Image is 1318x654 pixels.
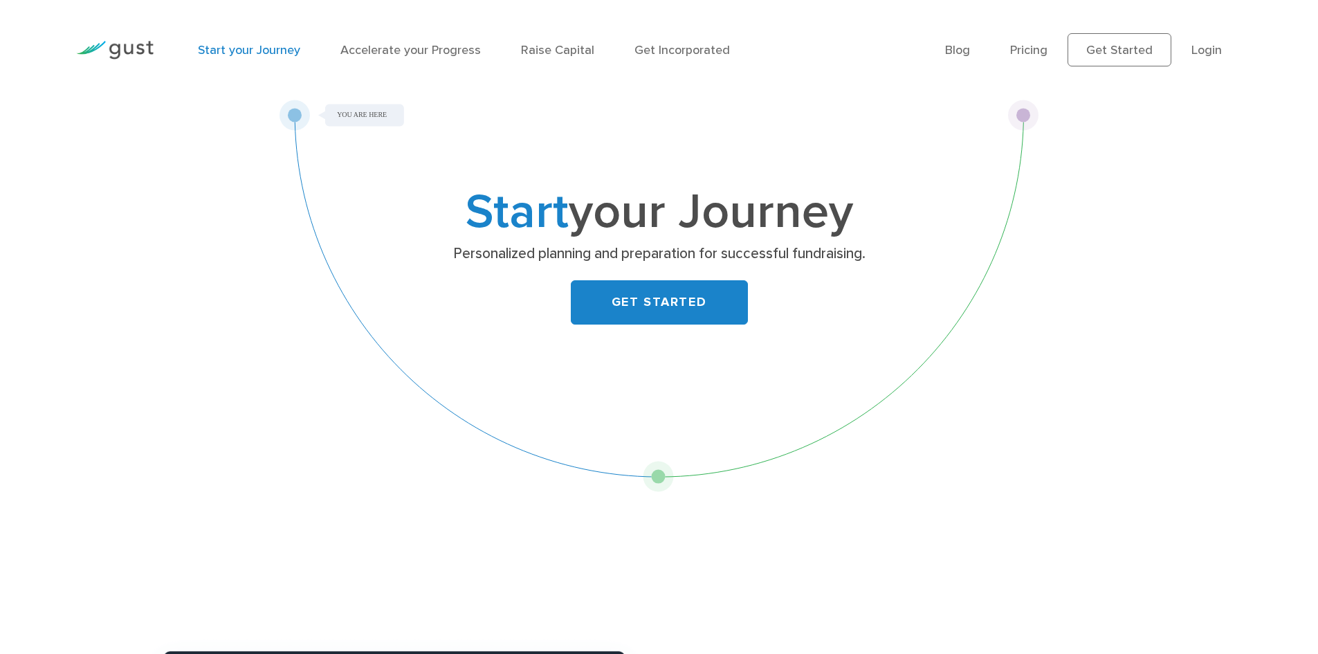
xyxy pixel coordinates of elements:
a: Get Started [1068,33,1171,66]
span: Start [466,183,569,241]
a: Raise Capital [521,43,594,57]
a: Get Incorporated [634,43,730,57]
a: Pricing [1010,43,1047,57]
a: Blog [945,43,970,57]
a: Login [1191,43,1222,57]
a: Accelerate your Progress [340,43,481,57]
p: Personalized planning and preparation for successful fundraising. [391,244,927,264]
a: Start your Journey [198,43,300,57]
a: GET STARTED [571,280,748,325]
img: Gust Logo [76,41,154,60]
h1: your Journey [386,190,933,235]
